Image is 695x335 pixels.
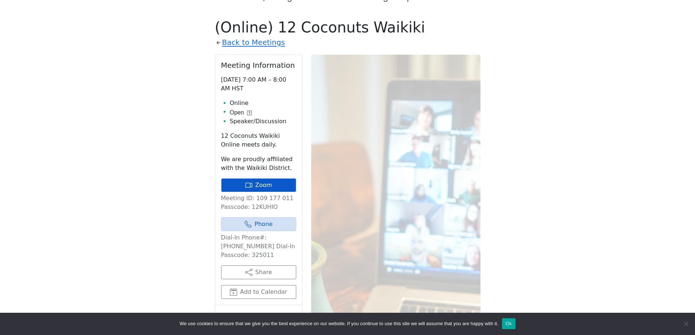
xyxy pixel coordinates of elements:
[502,318,516,329] button: Ok
[222,36,285,49] a: Back to Meetings
[221,194,296,211] p: Meeting ID: 109 177 011 Passcode: 12KUHIO
[179,320,498,327] span: We use cookies to ensure that we give you the best experience on our website. If you continue to ...
[221,132,296,149] p: 12 Coconuts Waikiki Online meets daily.
[215,19,480,36] h1: (Online) 12 Coconuts Waikiki
[221,155,296,172] p: We are proudly affiliated with the Waikiki District.
[230,99,296,108] li: Online
[230,108,244,117] span: Open
[221,311,296,332] small: This listing is provided by:
[682,320,690,327] span: No
[230,117,296,126] li: Speaker/Discussion
[221,178,296,192] a: Zoom
[221,61,296,70] h2: Meeting Information
[230,108,252,117] button: Open
[221,233,296,260] p: Dial-In Phone#: [PHONE_NUMBER] Dial-In Passcode: 325011
[221,265,296,279] button: Share
[221,75,296,93] p: [DATE] 7:00 AM – 8:00 AM HST
[221,217,296,231] a: Phone
[221,285,296,299] button: Add to Calendar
